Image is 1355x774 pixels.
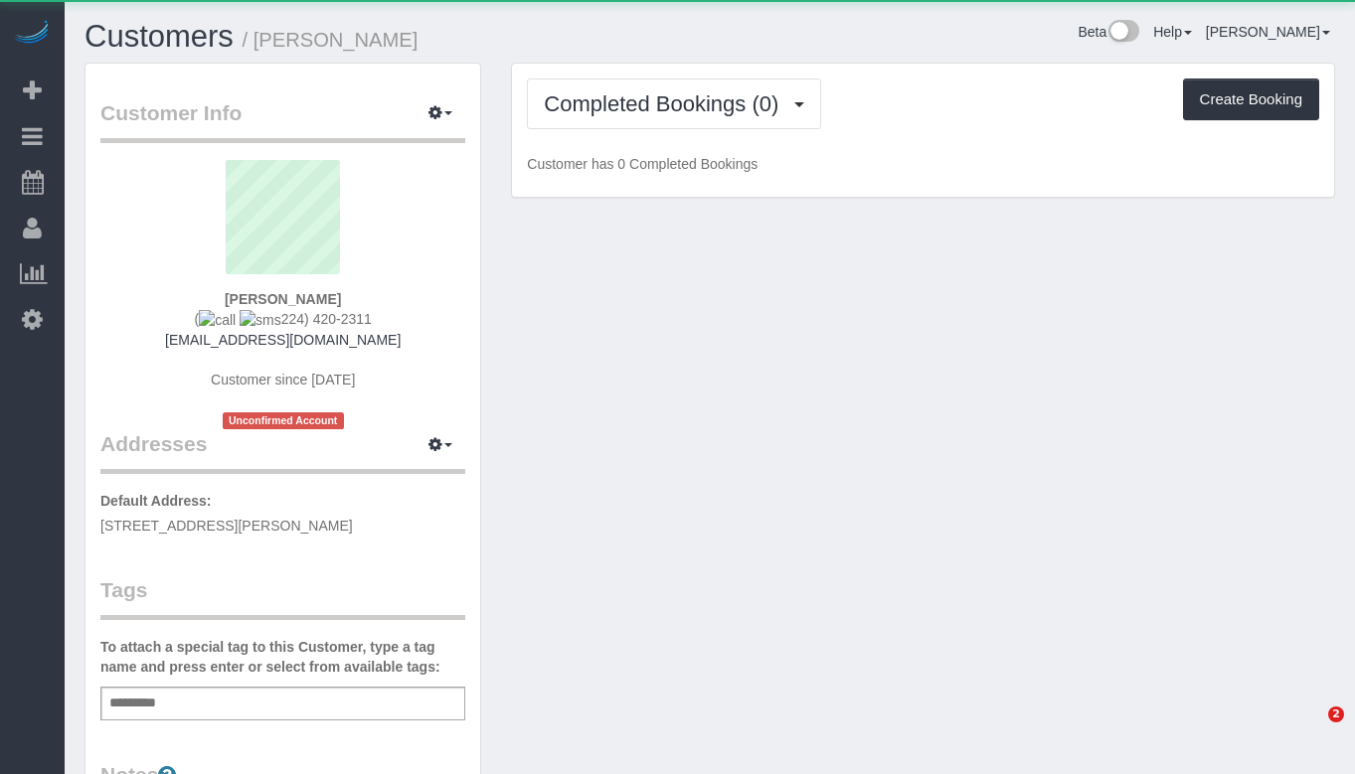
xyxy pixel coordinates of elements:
img: sms [240,310,281,330]
span: 2 [1328,706,1344,722]
span: ( 224) 420-2311 [195,311,372,327]
a: Beta [1078,24,1139,40]
iframe: Intercom live chat [1287,706,1335,754]
legend: Customer Info [100,98,465,143]
img: New interface [1106,20,1139,46]
button: Completed Bookings (0) [527,78,821,129]
span: Customer since [DATE] [211,372,355,387]
a: [EMAIL_ADDRESS][DOMAIN_NAME] [165,332,401,348]
span: Unconfirmed Account [223,412,344,429]
span: [STREET_ADDRESS][PERSON_NAME] [100,518,353,534]
strong: [PERSON_NAME] [225,291,341,307]
a: Customers [85,19,234,54]
img: Automaid Logo [12,20,52,48]
small: / [PERSON_NAME] [243,29,419,51]
a: [PERSON_NAME] [1206,24,1330,40]
span: Completed Bookings (0) [544,91,788,116]
label: Default Address: [100,491,212,511]
button: Create Booking [1183,78,1319,120]
label: To attach a special tag to this Customer, type a tag name and press enter or select from availabl... [100,637,465,677]
a: Help [1153,24,1192,40]
img: call [199,310,236,330]
p: Customer has 0 Completed Bookings [527,154,1319,174]
legend: Tags [100,575,465,620]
